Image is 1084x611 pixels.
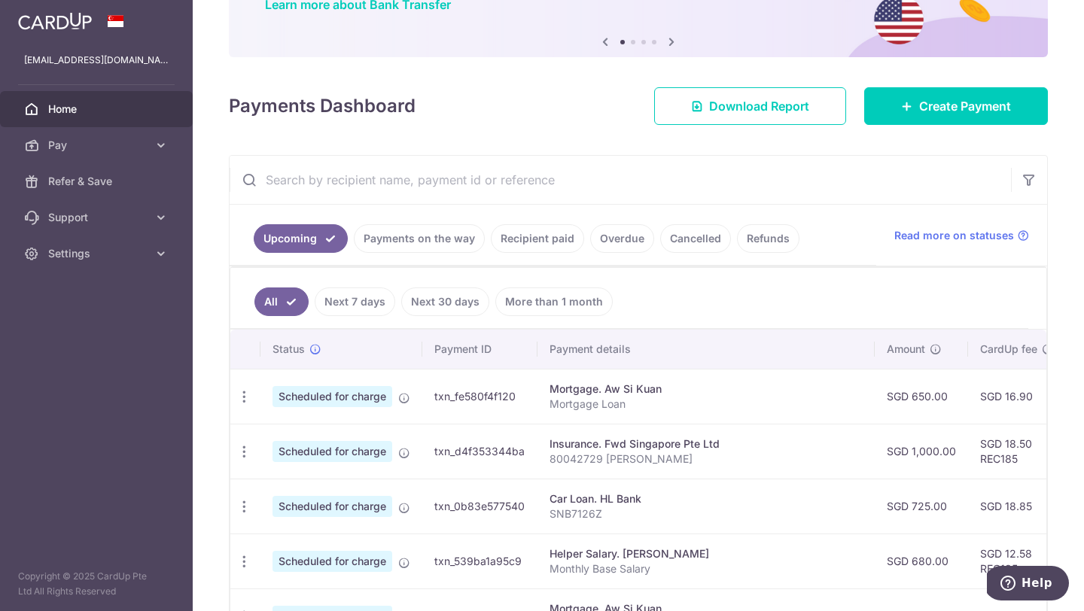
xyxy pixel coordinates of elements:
[968,424,1066,479] td: SGD 18.50 REC185
[550,546,863,561] div: Helper Salary. [PERSON_NAME]
[875,424,968,479] td: SGD 1,000.00
[422,533,537,588] td: txn_539ba1a95c9
[48,174,148,189] span: Refer & Save
[550,451,863,467] p: 80042729 [PERSON_NAME]
[737,224,799,253] a: Refunds
[18,12,92,30] img: CardUp
[273,496,392,517] span: Scheduled for charge
[968,369,1066,424] td: SGD 16.90
[968,533,1066,588] td: SGD 12.58 REC185
[875,479,968,533] td: SGD 725.00
[894,228,1029,243] a: Read more on statuses
[980,342,1037,357] span: CardUp fee
[968,479,1066,533] td: SGD 18.85
[550,506,863,521] p: SNB7126Z
[48,138,148,153] span: Pay
[654,87,846,125] a: Download Report
[315,287,395,316] a: Next 7 days
[230,156,1011,204] input: Search by recipient name, payment id or reference
[273,386,392,407] span: Scheduled for charge
[864,87,1048,125] a: Create Payment
[48,246,148,261] span: Settings
[273,342,305,357] span: Status
[550,436,863,451] div: Insurance. Fwd Singapore Pte Ltd
[354,224,485,253] a: Payments on the way
[24,53,169,68] p: [EMAIL_ADDRESS][DOMAIN_NAME]
[919,97,1011,115] span: Create Payment
[48,102,148,117] span: Home
[660,224,731,253] a: Cancelled
[875,533,968,588] td: SGD 680.00
[422,479,537,533] td: txn_0b83e577540
[48,210,148,225] span: Support
[422,369,537,424] td: txn_fe580f4f120
[229,93,416,120] h4: Payments Dashboard
[254,224,348,253] a: Upcoming
[550,397,863,412] p: Mortgage Loan
[273,551,392,572] span: Scheduled for charge
[894,228,1014,243] span: Read more on statuses
[709,97,809,115] span: Download Report
[273,441,392,462] span: Scheduled for charge
[550,561,863,576] p: Monthly Base Salary
[887,342,925,357] span: Amount
[550,381,863,397] div: Mortgage. Aw Si Kuan
[590,224,654,253] a: Overdue
[422,330,537,369] th: Payment ID
[537,330,875,369] th: Payment details
[987,566,1069,603] iframe: Opens a widget where you can find more information
[495,287,613,316] a: More than 1 month
[401,287,489,316] a: Next 30 days
[491,224,584,253] a: Recipient paid
[254,287,309,316] a: All
[550,491,863,506] div: Car Loan. HL Bank
[422,424,537,479] td: txn_d4f353344ba
[875,369,968,424] td: SGD 650.00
